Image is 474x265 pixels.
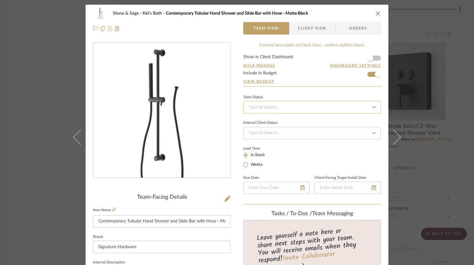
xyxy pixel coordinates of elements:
[243,127,381,139] input: Type to Search…
[93,7,108,20] img: 5685c343-6510-4457-b66d-20f6ade226dc_48x40.jpg
[243,121,277,124] div: Internal Client Status
[253,22,279,35] span: Team View
[93,235,103,239] label: Brand
[166,11,308,16] span: Contemporary Tubular Hand Shower and Slide Bar with Hose - Matte Black
[375,11,381,16] button: close
[243,176,259,179] label: Due Date
[243,101,381,114] input: Type to Search…
[93,215,231,228] input: Enter Item Name
[243,63,276,68] button: Bulk Manage
[282,249,335,264] a: Invite Collaborator
[243,42,381,49] div: Content here copies to Client View - confirm visibility there.
[315,176,366,179] label: Client-Facing Target Install Date
[243,211,381,217] div: team Messaging
[243,79,381,84] a: View Budget
[143,11,166,16] span: Kid's Bath
[330,63,381,68] button: Dashboard Settings
[93,261,125,264] label: Internal Description
[243,151,275,169] mat-radio-group: Select item type
[93,43,230,178] div: 0
[93,241,231,253] input: Enter Brand
[298,22,326,35] span: Client View
[115,26,120,31] img: Remove from project
[271,211,312,216] span: Tasks / To-Dos /
[315,182,381,194] input: Enter Install Date
[249,162,263,168] label: Weeks
[243,146,275,151] label: Lead Time
[342,22,374,35] span: Orders
[249,152,265,158] label: In Stock
[113,11,143,16] span: Stone & Sage
[243,182,310,194] input: Enter Due Date
[243,96,263,99] div: Team Status
[93,194,231,201] div: Team-Facing Details
[93,207,116,213] label: Item Name
[95,43,229,178] img: 5685c343-6510-4457-b66d-20f6ade226dc_436x436.jpg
